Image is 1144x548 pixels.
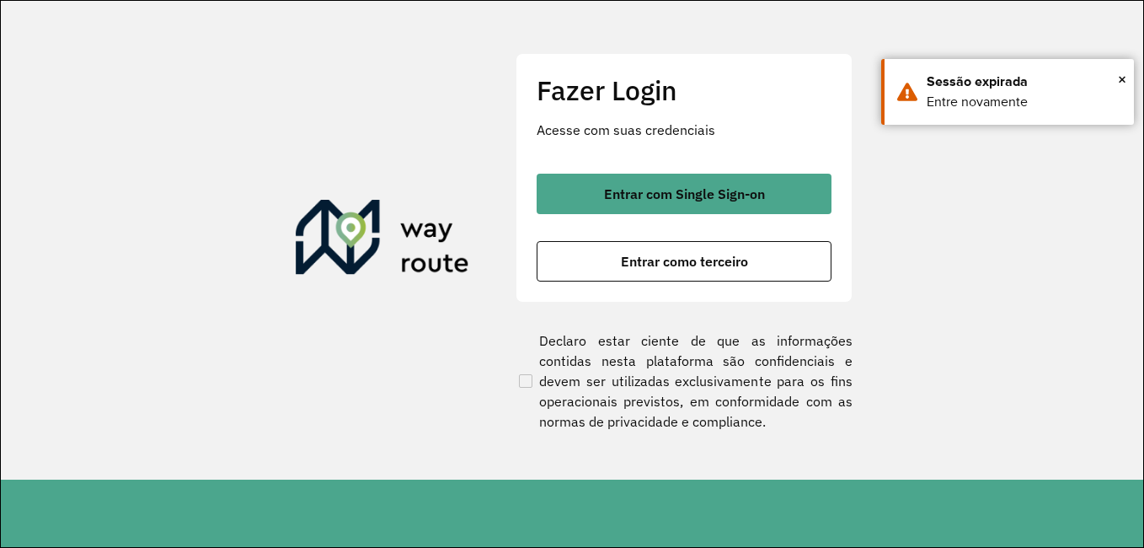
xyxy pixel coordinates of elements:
[537,120,831,140] p: Acesse com suas credenciais
[296,200,469,281] img: Roteirizador AmbevTech
[1118,67,1126,92] span: ×
[927,72,1121,92] div: Sessão expirada
[516,330,853,432] label: Declaro estar ciente de que as informações contidas nesta plataforma são confidenciais e devem se...
[621,255,748,268] span: Entrar como terceiro
[537,241,831,282] button: button
[537,174,831,214] button: button
[1118,67,1126,92] button: Close
[537,74,831,106] h2: Fazer Login
[604,187,765,201] span: Entrar com Single Sign-on
[927,92,1121,112] div: Entre novamente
